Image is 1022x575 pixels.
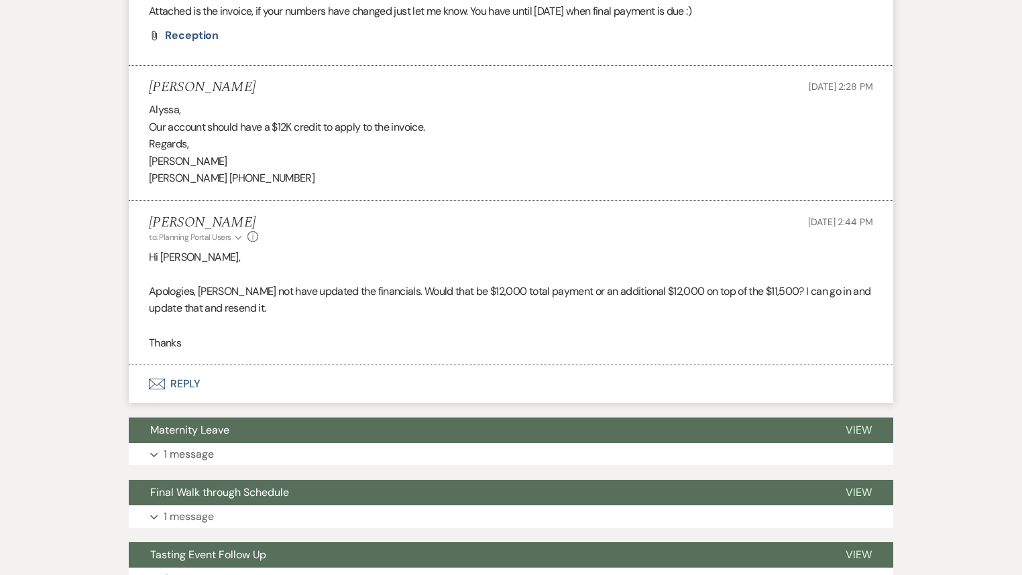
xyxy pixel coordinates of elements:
[824,480,893,505] button: View
[149,283,873,317] p: Apologies, [PERSON_NAME] not have updated the financials. Would that be $12,000 total payment or ...
[149,101,873,187] div: Alyssa, Our account should have a $12K credit to apply to the invoice. Regards, [PERSON_NAME] [PE...
[149,249,873,266] p: Hi [PERSON_NAME],
[165,28,219,42] span: reception
[129,542,824,568] button: Tasting Event Follow Up
[150,548,266,562] span: Tasting Event Follow Up
[149,232,231,243] span: to: Planning Portal Users
[149,334,873,352] p: Thanks
[165,30,219,41] a: reception
[846,423,872,437] span: View
[129,480,824,505] button: Final Walk through Schedule
[824,418,893,443] button: View
[129,365,893,403] button: Reply
[824,542,893,568] button: View
[149,3,873,20] p: Attached is the invoice, if your numbers have changed just let me know. You have until [DATE] whe...
[150,423,229,437] span: Maternity Leave
[164,508,214,525] p: 1 message
[846,548,872,562] span: View
[164,446,214,463] p: 1 message
[808,216,873,228] span: [DATE] 2:44 PM
[149,214,258,231] h5: [PERSON_NAME]
[149,231,244,243] button: to: Planning Portal Users
[150,485,289,499] span: Final Walk through Schedule
[149,79,255,96] h5: [PERSON_NAME]
[129,418,824,443] button: Maternity Leave
[129,505,893,528] button: 1 message
[129,443,893,466] button: 1 message
[809,80,873,92] span: [DATE] 2:28 PM
[846,485,872,499] span: View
